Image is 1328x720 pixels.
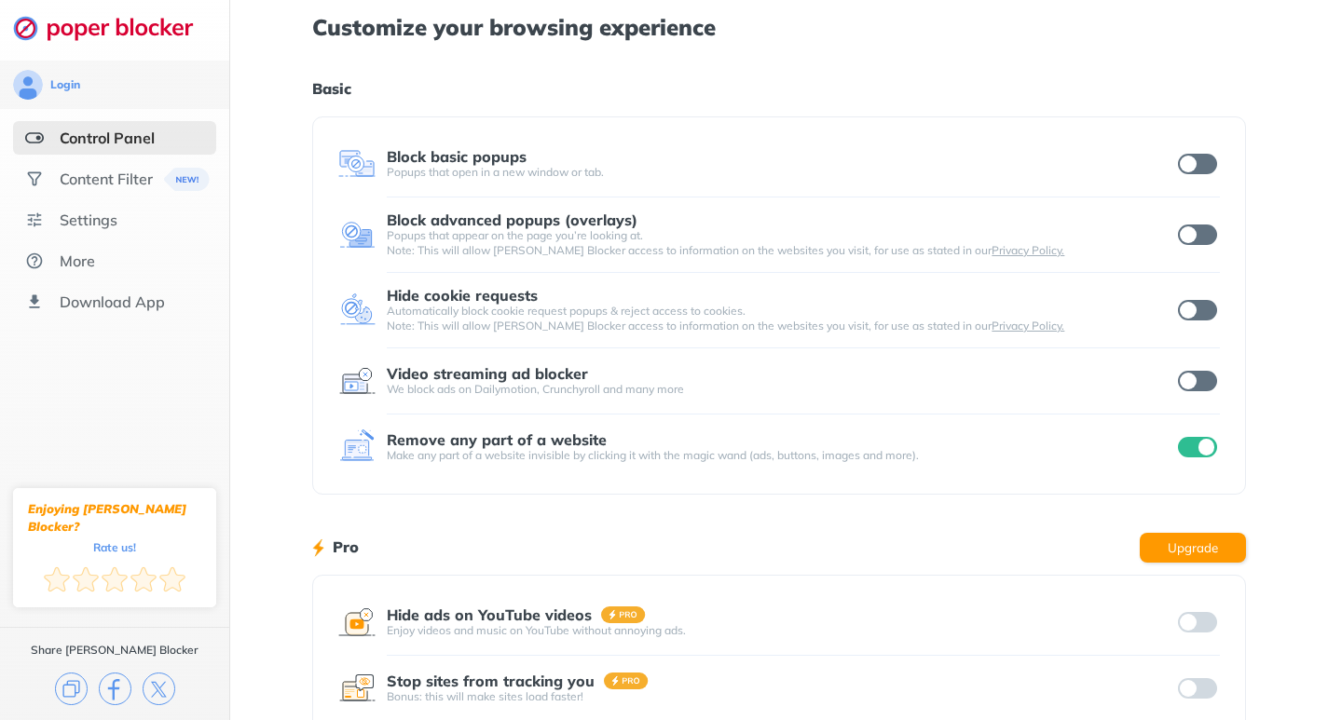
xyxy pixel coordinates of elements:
[387,304,1174,333] div: Automatically block cookie request popups & reject access to cookies. Note: This will allow [PERS...
[25,170,44,188] img: social.svg
[164,168,210,191] img: menuBanner.svg
[601,606,646,623] img: pro-badge.svg
[60,170,153,188] div: Content Filter
[60,129,155,147] div: Control Panel
[387,672,595,689] div: Stop sites from tracking you
[338,604,376,641] img: feature icon
[387,365,588,382] div: Video streaming ad blocker
[992,319,1064,333] a: Privacy Policy.
[31,643,199,658] div: Share [PERSON_NAME] Blocker
[13,15,213,41] img: logo-webpage.svg
[93,543,136,551] div: Rate us!
[604,672,649,689] img: pro-badge.svg
[387,165,1174,180] div: Popups that open in a new window or tab.
[333,535,359,559] h1: Pro
[387,623,1174,638] div: Enjoy videos and music on YouTube without annoying ads.
[338,216,376,253] img: feature icon
[25,292,44,311] img: download-app.svg
[387,448,1174,463] div: Make any part of a website invisible by clicking it with the magic wand (ads, buttons, images and...
[312,15,1245,39] h1: Customize your browsing experience
[387,689,1174,704] div: Bonus: this will make sites load faster!
[60,292,165,311] div: Download App
[28,500,201,536] div: Enjoying [PERSON_NAME] Blocker?
[338,428,376,466] img: feature icon
[99,672,131,705] img: facebook.svg
[55,672,88,705] img: copy.svg
[338,145,376,183] img: feature icon
[387,382,1174,397] div: We block ads on Dailymotion, Crunchyroll and many more
[387,431,607,448] div: Remove any part of a website
[143,672,175,705] img: x.svg
[387,228,1174,258] div: Popups that appear on the page you’re looking at. Note: This will allow [PERSON_NAME] Blocker acc...
[387,148,527,165] div: Block basic popups
[25,211,44,229] img: settings.svg
[312,537,324,559] img: lighting bolt
[387,211,637,228] div: Block advanced popups (overlays)
[338,292,376,329] img: feature icon
[992,243,1064,257] a: Privacy Policy.
[338,670,376,707] img: feature icon
[387,606,592,623] div: Hide ads on YouTube videos
[387,287,538,304] div: Hide cookie requests
[1140,533,1246,563] button: Upgrade
[25,129,44,147] img: features-selected.svg
[50,77,80,92] div: Login
[338,362,376,400] img: feature icon
[60,211,117,229] div: Settings
[60,251,95,270] div: More
[13,70,43,100] img: avatar.svg
[25,251,44,270] img: about.svg
[312,76,1245,101] h1: Basic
